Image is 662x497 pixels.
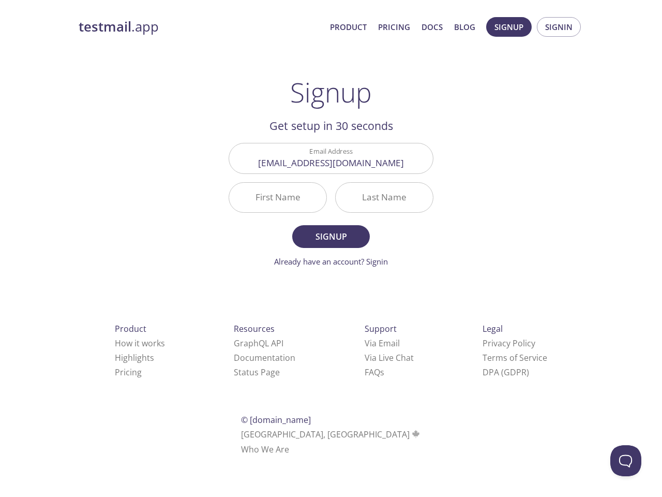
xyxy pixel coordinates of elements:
a: FAQ [365,367,384,378]
a: testmail.app [79,18,322,36]
a: Via Email [365,338,400,349]
button: Signin [537,17,581,37]
a: Status Page [234,367,280,378]
span: © [DOMAIN_NAME] [241,414,311,426]
a: Terms of Service [483,352,547,363]
span: Support [365,323,397,334]
a: How it works [115,338,165,349]
h1: Signup [290,77,372,108]
span: Product [115,323,146,334]
a: Docs [422,20,443,34]
span: Resources [234,323,275,334]
span: Signin [545,20,573,34]
a: Already have an account? Signin [274,256,388,267]
span: Signup [304,229,358,244]
a: GraphQL API [234,338,283,349]
iframe: Help Scout Beacon - Open [610,445,641,476]
h2: Get setup in 30 seconds [229,117,433,135]
a: Product [330,20,367,34]
a: DPA (GDPR) [483,367,529,378]
span: Signup [494,20,523,34]
span: [GEOGRAPHIC_DATA], [GEOGRAPHIC_DATA] [241,429,422,440]
strong: testmail [79,18,131,36]
a: Pricing [378,20,410,34]
a: Privacy Policy [483,338,535,349]
button: Signup [292,225,370,248]
a: Highlights [115,352,154,363]
a: Who We Are [241,444,289,455]
span: s [380,367,384,378]
a: Blog [454,20,475,34]
a: Pricing [115,367,142,378]
button: Signup [486,17,532,37]
a: Documentation [234,352,295,363]
a: Via Live Chat [365,352,414,363]
span: Legal [483,323,503,334]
